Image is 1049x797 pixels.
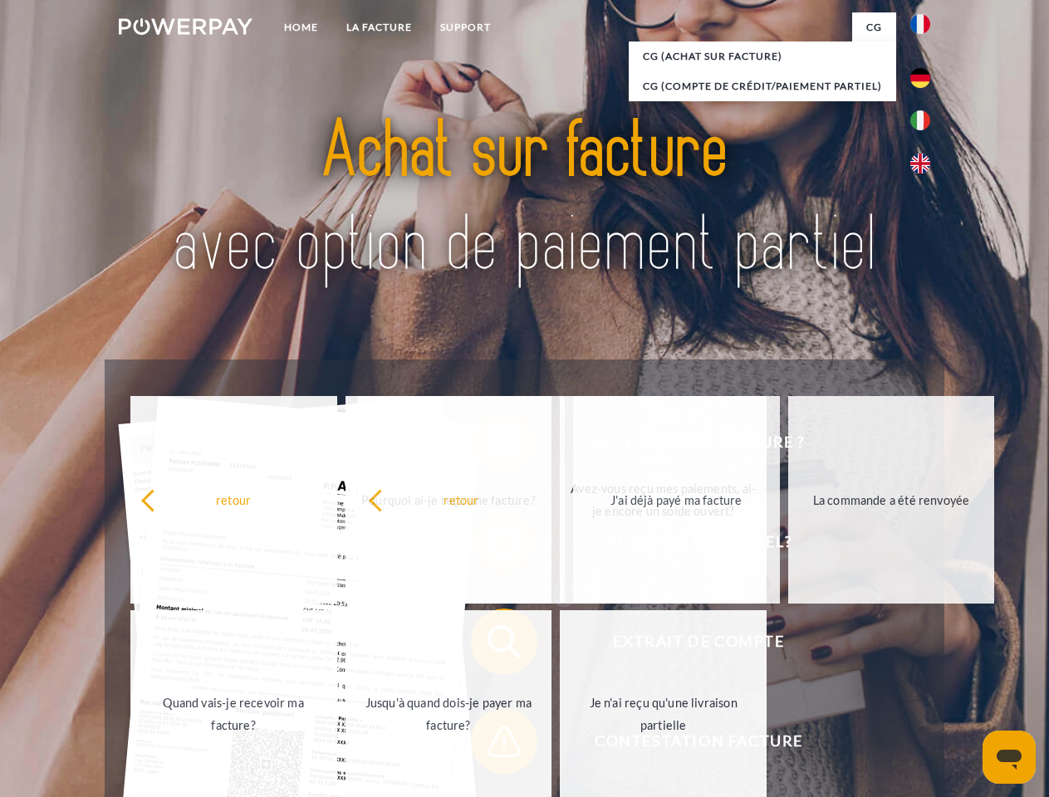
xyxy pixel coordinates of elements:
[983,731,1036,784] iframe: Bouton de lancement de la fenêtre de messagerie
[910,154,930,174] img: en
[140,488,327,511] div: retour
[355,692,542,736] div: Jusqu'à quand dois-je payer ma facture?
[798,488,985,511] div: La commande a été renvoyée
[570,692,757,736] div: Je n'ai reçu qu'une livraison partielle
[159,80,890,318] img: title-powerpay_fr.svg
[270,12,332,42] a: Home
[629,42,896,71] a: CG (achat sur facture)
[426,12,505,42] a: Support
[332,12,426,42] a: LA FACTURE
[910,68,930,88] img: de
[910,14,930,34] img: fr
[852,12,896,42] a: CG
[583,488,770,511] div: J'ai déjà payé ma facture
[140,692,327,736] div: Quand vais-je recevoir ma facture?
[119,18,252,35] img: logo-powerpay-white.svg
[368,488,555,511] div: retour
[629,71,896,101] a: CG (Compte de crédit/paiement partiel)
[910,110,930,130] img: it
